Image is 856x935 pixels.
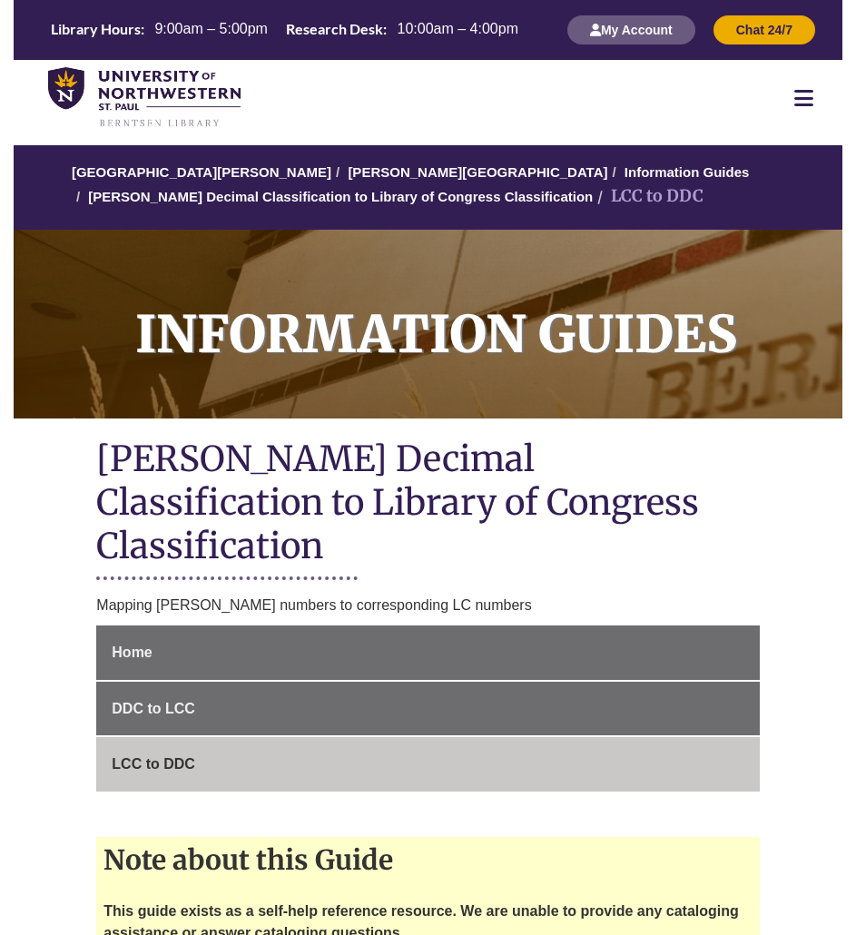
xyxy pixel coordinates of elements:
[96,682,759,736] a: DDC to LCC
[348,164,607,180] a: [PERSON_NAME][GEOGRAPHIC_DATA]
[713,15,815,44] button: Chat 24/7
[44,19,526,39] table: Hours Today
[96,597,531,613] span: Mapping [PERSON_NAME] numbers to corresponding LC numbers
[96,625,759,792] div: Guide Page Menu
[44,19,147,39] th: Library Hours:
[96,737,759,792] a: LCC to DDC
[593,183,703,210] li: LCC to DDC
[398,21,518,36] span: 10:00am – 4:00pm
[96,837,759,882] h2: Note about this Guide
[96,625,759,680] a: Home
[14,230,842,418] a: Information Guides
[88,189,593,204] a: [PERSON_NAME] Decimal Classification to Library of Congress Classification
[567,22,695,37] a: My Account
[713,22,815,37] a: Chat 24/7
[96,437,759,572] h1: [PERSON_NAME] Decimal Classification to Library of Congress Classification
[48,67,241,128] img: UNWSP Library Logo
[112,756,195,772] span: LCC to DDC
[72,164,331,180] a: [GEOGRAPHIC_DATA][PERSON_NAME]
[44,19,526,41] a: Hours Today
[625,164,750,180] a: Information Guides
[567,15,695,44] button: My Account
[279,19,389,39] th: Research Desk:
[112,701,195,716] span: DDC to LCC
[115,230,842,395] h1: Information Guides
[154,21,268,36] span: 9:00am – 5:00pm
[112,645,152,660] span: Home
